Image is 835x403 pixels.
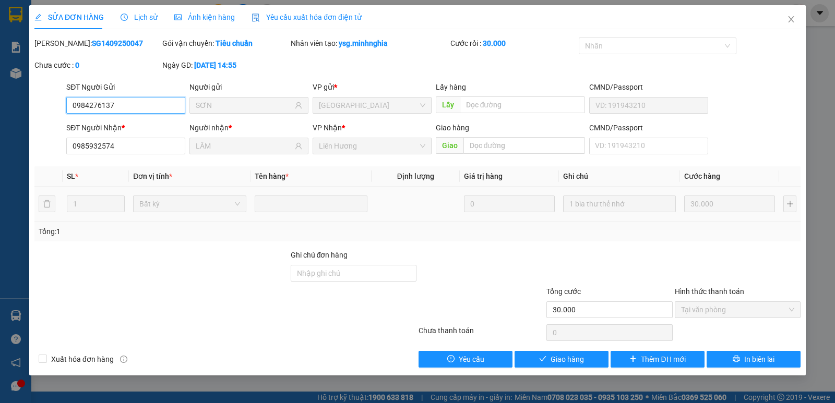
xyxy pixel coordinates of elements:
[295,102,302,109] span: user
[67,172,75,180] span: SL
[313,124,342,132] span: VP Nhận
[121,13,158,21] span: Lịch sử
[291,38,449,49] div: Nhân viên tạo:
[66,122,185,133] div: SĐT Người Nhận
[464,196,555,212] input: 0
[589,122,708,133] div: CMND/Passport
[483,39,506,47] b: 30.000
[189,81,308,93] div: Người gửi
[133,172,172,180] span: Đơn vị tính
[551,353,584,365] span: Giao hàng
[34,14,42,21] span: edit
[295,142,302,150] span: user
[515,351,609,368] button: checkGiao hàng
[777,5,806,34] button: Close
[174,14,182,21] span: picture
[339,39,388,47] b: ysg.minhnghia
[707,351,801,368] button: printerIn biên lai
[684,196,775,212] input: 0
[196,140,293,152] input: Tên người nhận
[319,138,425,154] span: Liên Hương
[162,38,288,49] div: Gói vận chuyển:
[436,96,460,113] span: Lấy
[39,226,323,237] div: Tổng: 1
[464,172,503,180] span: Giá trị hàng
[447,355,455,363] span: exclamation-circle
[450,38,576,49] div: Cước rồi :
[139,196,240,212] span: Bất kỳ
[675,287,744,296] label: Hình thức thanh toán
[733,355,740,363] span: printer
[120,356,127,363] span: info-circle
[174,13,235,21] span: Ảnh kiện hàng
[66,81,185,93] div: SĐT Người Gửi
[629,355,637,363] span: plus
[75,61,79,69] b: 0
[216,39,253,47] b: Tiêu chuẩn
[681,302,794,317] span: Tại văn phòng
[611,351,705,368] button: plusThêm ĐH mới
[436,124,469,132] span: Giao hàng
[291,251,348,259] label: Ghi chú đơn hàng
[783,196,796,212] button: plus
[417,325,545,343] div: Chưa thanh toán
[546,287,581,296] span: Tổng cước
[252,13,362,21] span: Yêu cầu xuất hóa đơn điện tử
[255,172,289,180] span: Tên hàng
[34,38,160,49] div: [PERSON_NAME]:
[47,353,118,365] span: Xuất hóa đơn hàng
[291,265,416,282] input: Ghi chú đơn hàng
[684,172,720,180] span: Cước hàng
[194,61,236,69] b: [DATE] 14:55
[459,353,484,365] span: Yêu cầu
[463,137,586,154] input: Dọc đường
[460,96,586,113] input: Dọc đường
[744,353,774,365] span: In biên lai
[313,81,432,93] div: VP gửi
[319,97,425,113] span: Sài Gòn
[252,14,260,22] img: icon
[436,83,466,91] span: Lấy hàng
[559,166,680,187] th: Ghi chú
[92,39,143,47] b: SG1409250047
[787,15,795,23] span: close
[121,14,128,21] span: clock-circle
[539,355,546,363] span: check
[196,100,293,111] input: Tên người gửi
[255,196,367,212] input: VD: Bàn, Ghế
[34,13,104,21] span: SỬA ĐƠN HÀNG
[436,137,463,154] span: Giao
[589,97,708,114] input: VD: 191943210
[419,351,512,368] button: exclamation-circleYêu cầu
[589,81,708,93] div: CMND/Passport
[641,353,685,365] span: Thêm ĐH mới
[397,172,434,180] span: Định lượng
[39,196,55,212] button: delete
[189,122,308,133] div: Người nhận
[162,59,288,71] div: Ngày GD:
[34,59,160,71] div: Chưa cước :
[563,196,676,212] input: Ghi Chú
